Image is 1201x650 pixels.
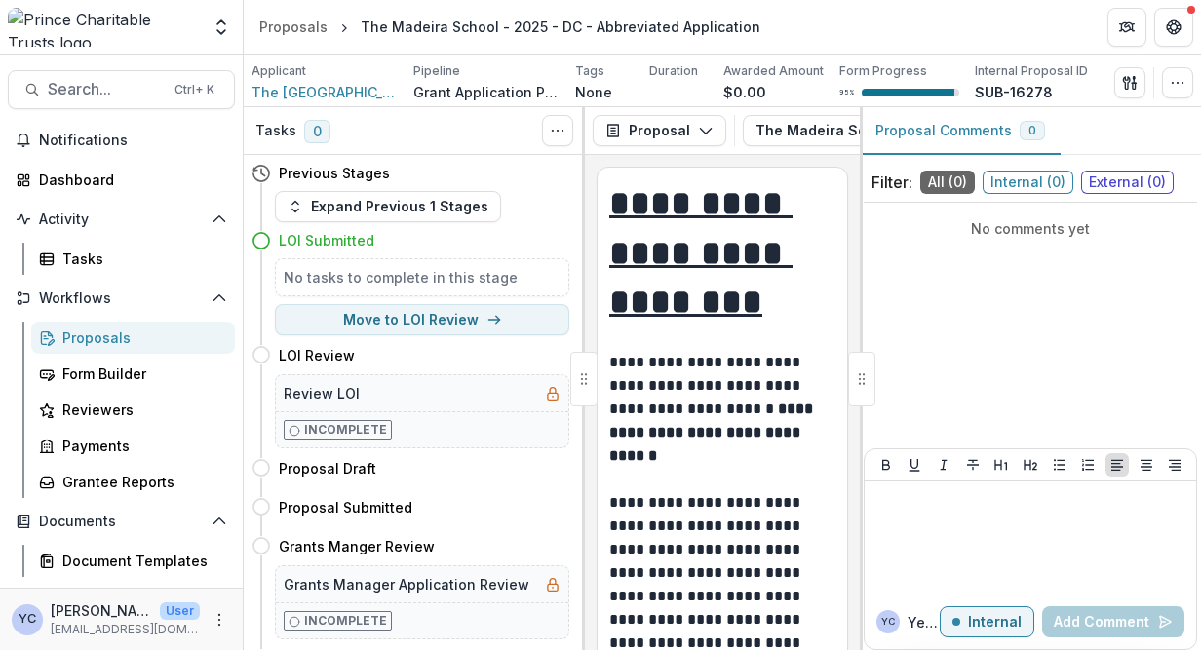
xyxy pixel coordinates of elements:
p: $0.00 [723,82,766,102]
p: [PERSON_NAME] [51,600,152,621]
button: Proposal [593,115,726,146]
button: Expand Previous 1 Stages [275,191,501,222]
button: Open Activity [8,204,235,235]
span: Workflows [39,290,204,307]
h4: Proposal Submitted [279,497,412,517]
span: 0 [304,120,330,143]
div: Ctrl + K [171,79,218,100]
p: Filter: [872,171,912,194]
button: Add Comment [1042,606,1184,637]
button: Get Help [1154,8,1193,47]
div: Reviewers [62,400,219,420]
nav: breadcrumb [252,13,768,41]
p: Tags [575,62,604,80]
p: Internal Proposal ID [975,62,1088,80]
button: Align Center [1135,453,1158,477]
span: Search... [48,80,163,98]
h4: LOI Submitted [279,230,374,250]
button: Bold [874,453,898,477]
p: Internal [968,614,1022,631]
div: Grantee Reports [62,472,219,492]
button: Open Documents [8,506,235,537]
img: Prince Charitable Trusts logo [8,8,200,47]
div: Document Templates [62,551,219,571]
button: Search... [8,70,235,109]
p: Incomplete [304,612,387,630]
p: Applicant [252,62,306,80]
button: Open Workflows [8,283,235,314]
button: Move to LOI Review [275,304,569,335]
span: Documents [39,514,204,530]
div: Proposals [259,17,328,37]
h5: Review LOI [284,383,360,403]
h4: Previous Stages [279,163,390,183]
p: Pipeline [413,62,460,80]
div: Yena Choi [881,617,895,627]
div: Dashboard [39,170,219,190]
button: Heading 2 [1019,453,1042,477]
h5: Grants Manager Application Review [284,574,529,594]
span: Activity [39,211,204,228]
button: Open entity switcher [208,8,235,47]
span: All ( 0 ) [920,171,975,194]
p: No comments yet [872,218,1189,239]
p: Incomplete [304,421,387,439]
p: [EMAIL_ADDRESS][DOMAIN_NAME] [51,621,200,638]
button: Align Right [1163,453,1186,477]
button: Toggle View Cancelled Tasks [542,115,573,146]
h4: Grants Manger Review [279,536,435,556]
div: Payments [62,436,219,456]
div: The Madeira School - 2025 - DC - Abbreviated Application [361,17,760,37]
p: Awarded Amount [723,62,824,80]
a: Dashboard [8,164,235,196]
button: Align Left [1105,453,1129,477]
button: Italicize [932,453,955,477]
button: More [208,608,231,631]
a: Proposals [31,322,235,354]
a: Payments [31,430,235,462]
div: Proposals [62,327,219,348]
a: Tasks [31,243,235,275]
span: External ( 0 ) [1081,171,1174,194]
button: Notifications [8,125,235,156]
h5: No tasks to complete in this stage [284,267,561,287]
h4: Proposal Draft [279,458,376,478]
a: Document Templates [31,545,235,577]
h4: LOI Review [279,345,355,365]
button: Heading 1 [989,453,1013,477]
p: SUB-16278 [975,82,1053,102]
p: Grant Application Process [413,82,560,102]
a: Reviewers [31,394,235,426]
div: Form Builder [62,363,219,384]
a: Proposals [252,13,335,41]
p: Form Progress [839,62,927,80]
div: Tasks [62,249,219,269]
button: Partners [1107,8,1146,47]
button: Internal [940,606,1034,637]
button: Strike [961,453,985,477]
button: Proposal Comments [860,107,1061,155]
p: Duration [649,62,698,80]
span: Internal ( 0 ) [983,171,1073,194]
span: Notifications [39,133,227,149]
button: Underline [903,453,926,477]
p: 95 % [839,86,854,99]
a: Form Builder [31,358,235,390]
p: None [575,82,612,102]
a: Grantee Reports [31,466,235,498]
p: Yena C [908,612,940,632]
p: User [160,602,200,620]
button: Bullet List [1048,453,1071,477]
button: Ordered List [1076,453,1100,477]
a: The [GEOGRAPHIC_DATA] [252,82,398,102]
span: 0 [1028,124,1036,137]
h3: Tasks [255,123,296,139]
button: Open Contacts [8,585,235,616]
div: Yena Choi [19,613,36,626]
